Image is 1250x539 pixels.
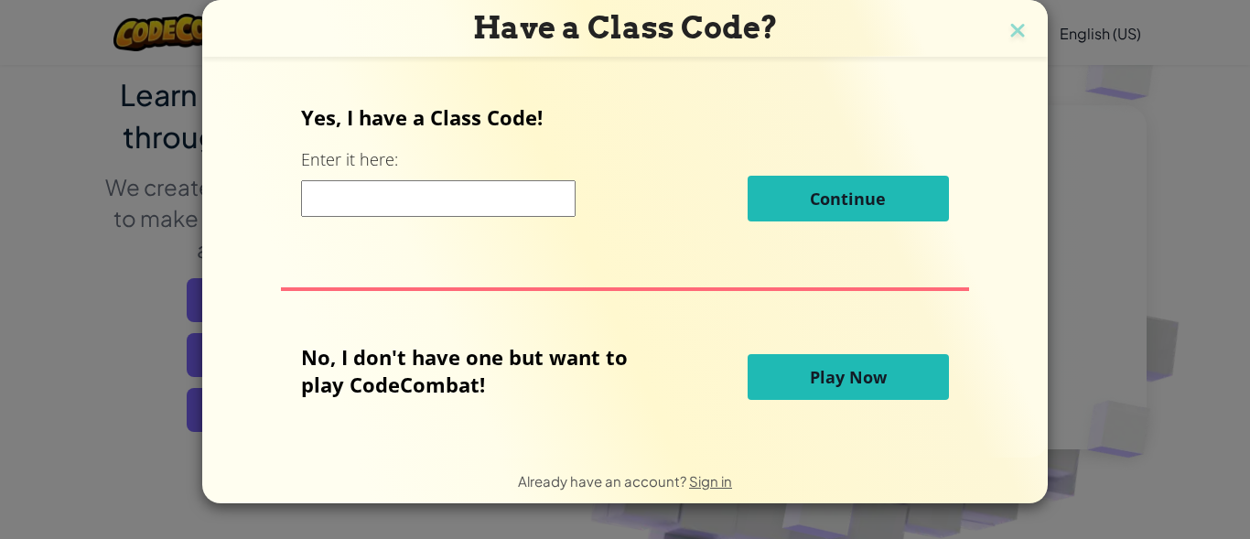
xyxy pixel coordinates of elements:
span: Already have an account? [518,472,689,490]
img: close icon [1006,18,1029,46]
a: Sign in [689,472,732,490]
span: Continue [810,188,886,210]
button: Continue [748,176,949,221]
p: No, I don't have one but want to play CodeCombat! [301,343,655,398]
button: Play Now [748,354,949,400]
span: Play Now [810,366,887,388]
label: Enter it here: [301,148,398,171]
p: Yes, I have a Class Code! [301,103,948,131]
span: Have a Class Code? [473,9,778,46]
